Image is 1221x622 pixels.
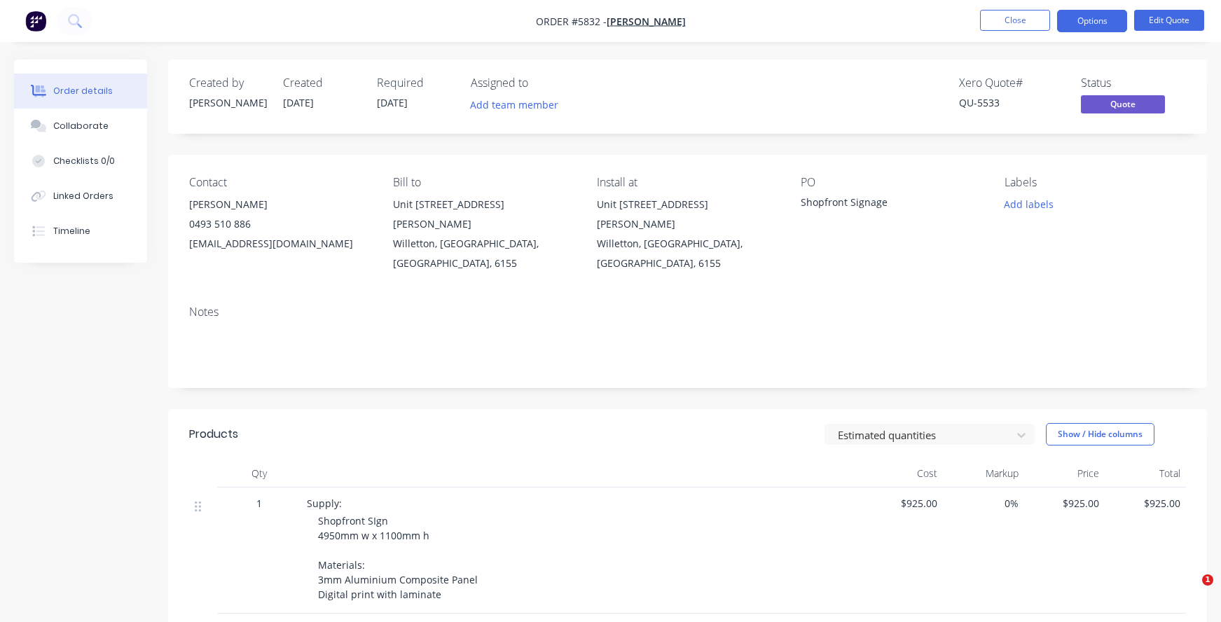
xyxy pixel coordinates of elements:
[189,195,371,254] div: [PERSON_NAME]0493 510 886[EMAIL_ADDRESS][DOMAIN_NAME]
[14,74,147,109] button: Order details
[471,76,611,90] div: Assigned to
[943,459,1024,488] div: Markup
[1173,574,1207,608] iframe: Intercom live chat
[53,120,109,132] div: Collaborate
[1030,496,1100,511] span: $925.00
[597,176,778,189] div: Install at
[1057,10,1127,32] button: Options
[189,95,266,110] div: [PERSON_NAME]
[393,195,574,273] div: Unit [STREET_ADDRESS][PERSON_NAME]Willetton, [GEOGRAPHIC_DATA], [GEOGRAPHIC_DATA], 6155
[283,76,360,90] div: Created
[377,96,408,109] span: [DATE]
[597,234,778,273] div: Willetton, [GEOGRAPHIC_DATA], [GEOGRAPHIC_DATA], 6155
[217,459,301,488] div: Qty
[53,190,113,202] div: Linked Orders
[597,195,778,273] div: Unit [STREET_ADDRESS][PERSON_NAME]Willetton, [GEOGRAPHIC_DATA], [GEOGRAPHIC_DATA], 6155
[189,176,371,189] div: Contact
[1024,459,1105,488] div: Price
[377,76,454,90] div: Required
[607,15,686,28] a: [PERSON_NAME]
[53,85,113,97] div: Order details
[980,10,1050,31] button: Close
[393,195,574,234] div: Unit [STREET_ADDRESS][PERSON_NAME]
[997,195,1061,214] button: Add labels
[862,459,943,488] div: Cost
[14,109,147,144] button: Collaborate
[471,95,566,114] button: Add team member
[463,95,566,114] button: Add team member
[1005,176,1186,189] div: Labels
[867,496,937,511] span: $925.00
[393,234,574,273] div: Willetton, [GEOGRAPHIC_DATA], [GEOGRAPHIC_DATA], 6155
[189,76,266,90] div: Created by
[25,11,46,32] img: Factory
[393,176,574,189] div: Bill to
[1105,459,1186,488] div: Total
[1110,496,1180,511] span: $925.00
[959,76,1064,90] div: Xero Quote #
[1134,10,1204,31] button: Edit Quote
[1081,76,1186,90] div: Status
[536,15,607,28] span: Order #5832 -
[53,225,90,237] div: Timeline
[948,496,1019,511] span: 0%
[1046,423,1154,445] button: Show / Hide columns
[189,214,371,234] div: 0493 510 886
[801,195,976,214] div: Shopfront Signage
[189,234,371,254] div: [EMAIL_ADDRESS][DOMAIN_NAME]
[256,496,262,511] span: 1
[801,176,982,189] div: PO
[53,155,115,167] div: Checklists 0/0
[307,497,342,510] span: Supply:
[283,96,314,109] span: [DATE]
[597,195,778,234] div: Unit [STREET_ADDRESS][PERSON_NAME]
[189,195,371,214] div: [PERSON_NAME]
[1081,95,1165,113] span: Quote
[959,95,1064,110] div: QU-5533
[1202,574,1213,586] span: 1
[14,144,147,179] button: Checklists 0/0
[189,305,1186,319] div: Notes
[14,179,147,214] button: Linked Orders
[189,426,238,443] div: Products
[318,514,481,601] span: Shopfront SIgn 4950mm w x 1100mm h Materials: 3mm Aluminium Composite Panel Digital print with la...
[14,214,147,249] button: Timeline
